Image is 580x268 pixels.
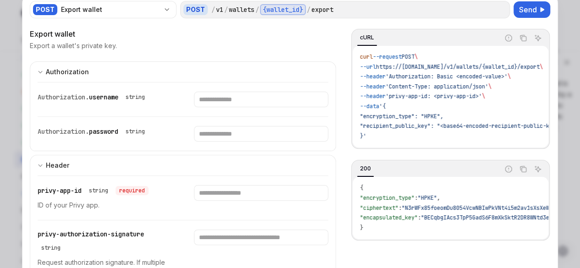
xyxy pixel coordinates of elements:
button: Report incorrect code [503,163,514,175]
span: --header [360,73,386,80]
span: --data [360,103,379,110]
div: / [224,5,228,14]
span: : [414,194,418,202]
span: "encapsulated_key" [360,214,418,221]
span: --header [360,93,386,100]
span: privy-app-id [38,186,82,195]
span: { [360,184,363,191]
button: Ask AI [532,32,544,44]
button: Ask AI [532,163,544,175]
span: privy-authorization-signature [38,230,144,238]
span: "encryption_type" [360,194,414,202]
div: export [311,5,333,14]
p: ID of your Privy app. [38,200,172,211]
span: "ciphertext" [360,204,398,212]
div: / [307,5,310,14]
button: Report incorrect code [503,32,514,44]
span: } [360,224,363,231]
span: '{ [379,103,386,110]
div: Authorization.password [38,126,149,137]
input: Enter password [194,126,328,142]
span: Authorization. [38,127,89,136]
button: Expand input section [30,61,336,82]
span: \ [488,83,492,90]
p: Export a wallet's private key. [30,41,117,50]
div: privy-authorization-signature [38,230,172,253]
div: Authorization [46,66,89,77]
span: \ [540,63,543,71]
div: / [255,5,259,14]
div: Export wallet [30,28,336,39]
div: cURL [357,32,377,43]
span: Authorization. [38,93,89,101]
button: Copy the contents from the code block [517,32,529,44]
div: Authorization.username [38,92,149,103]
span: password [89,127,118,136]
span: https://[DOMAIN_NAME]/v1/wallets/{wallet_id}/export [376,63,540,71]
span: \ [508,73,511,80]
div: POST [183,4,208,15]
button: Send [514,1,550,18]
span: : [418,214,421,221]
div: Header [46,160,69,171]
span: , [437,194,440,202]
div: privy-app-id [38,185,149,196]
span: POST [402,53,414,60]
div: POST [33,4,57,15]
span: 'privy-app-id: <privy-app-id>' [386,93,482,100]
span: 'Authorization: Basic <encoded-value>' [386,73,508,80]
span: --request [373,53,402,60]
div: required [116,186,149,195]
div: / [211,5,215,14]
div: wallets [229,5,254,14]
span: "encryption_type": "HPKE", [360,113,443,120]
div: v1 [216,5,223,14]
span: 'Content-Type: application/json' [386,83,488,90]
span: Send [519,4,537,15]
span: --header [360,83,386,90]
input: Enter privy-authorization-signature [194,230,328,245]
input: Enter username [194,92,328,107]
div: {wallet_id} [260,4,306,15]
span: --url [360,63,376,71]
span: curl [360,53,373,60]
span: \ [414,53,418,60]
button: Copy the contents from the code block [517,163,529,175]
span: }' [360,132,366,140]
div: 200 [357,163,374,174]
span: username [89,93,118,101]
span: "recipient_public_key": "<base64-encoded-recipient-public-key>" [360,122,562,130]
div: Export wallet [61,5,160,14]
input: Enter privy-app-id [194,185,328,201]
span: : [398,204,402,212]
span: \ [482,93,485,100]
span: "HPKE" [418,194,437,202]
button: Expand input section [30,155,336,175]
